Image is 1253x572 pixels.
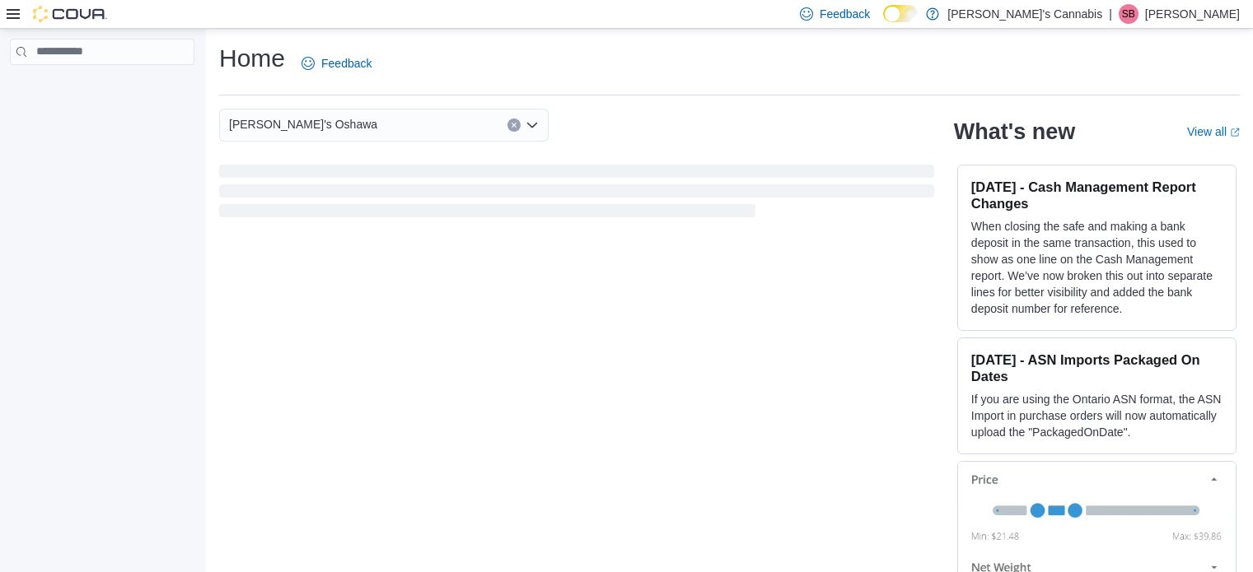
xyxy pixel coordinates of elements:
[321,55,372,72] span: Feedback
[1109,4,1112,24] p: |
[1145,4,1240,24] p: [PERSON_NAME]
[971,391,1223,440] p: If you are using the Ontario ASN format, the ASN Import in purchase orders will now automatically...
[10,68,194,108] nav: Complex example
[883,22,884,23] span: Dark Mode
[219,42,285,75] h1: Home
[1119,4,1138,24] div: Shaun Bryan
[947,4,1102,24] p: [PERSON_NAME]'s Cannabis
[1230,128,1240,137] svg: External link
[229,114,377,134] span: [PERSON_NAME]'s Oshawa
[219,168,934,221] span: Loading
[1122,4,1135,24] span: SB
[507,119,521,132] button: Clear input
[820,6,870,22] span: Feedback
[971,218,1223,317] p: When closing the safe and making a bank deposit in the same transaction, this used to show as one...
[526,119,539,132] button: Open list of options
[1187,125,1240,138] a: View allExternal link
[971,351,1223,384] h3: [DATE] - ASN Imports Packaged On Dates
[883,5,918,22] input: Dark Mode
[954,119,1075,145] h2: What's new
[33,6,107,22] img: Cova
[971,179,1223,212] h3: [DATE] - Cash Management Report Changes
[295,47,378,80] a: Feedback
